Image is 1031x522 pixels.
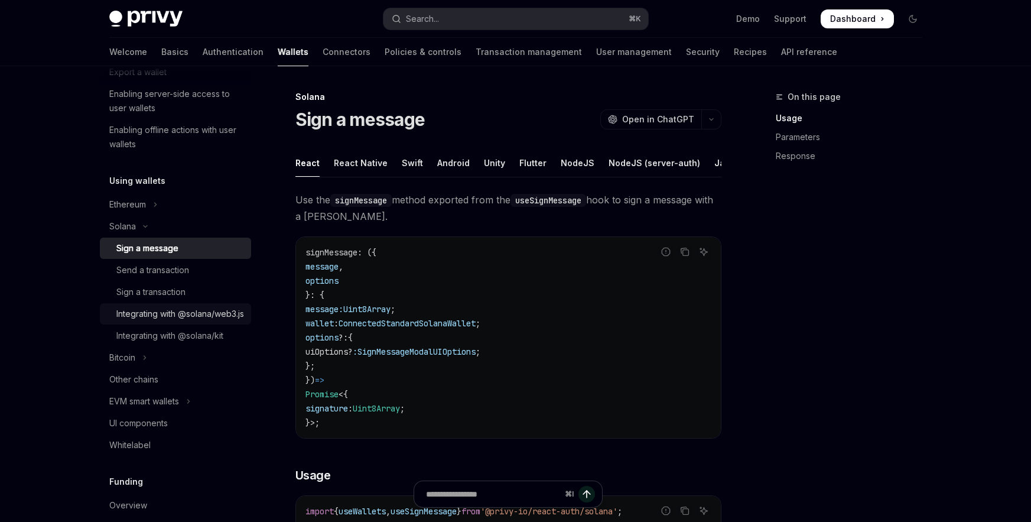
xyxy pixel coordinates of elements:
a: Whitelabel [100,435,251,456]
span: : [353,346,357,357]
span: }: { [305,290,324,300]
span: : [348,403,353,414]
button: Ask AI [696,244,711,260]
div: NodeJS [561,149,594,177]
div: Search... [406,12,439,26]
span: options [305,275,339,286]
span: ⌘ K [629,14,641,24]
input: Ask a question... [426,481,560,507]
code: signMessage [330,194,392,207]
button: Toggle Bitcoin section [100,347,251,368]
code: useSignMessage [510,194,586,207]
span: Promise [305,389,339,400]
span: ; [476,346,480,357]
a: Integrating with @solana/web3.js [100,303,251,325]
a: User management [596,38,672,66]
span: signature [305,403,348,414]
a: Enabling offline actions with user wallets [100,119,251,155]
span: => [315,375,324,385]
button: Open in ChatGPT [600,109,701,129]
div: UI components [109,416,168,430]
span: wallet [305,318,334,329]
a: Integrating with @solana/kit [100,325,251,346]
span: Use the method exported from the hook to sign a message with a [PERSON_NAME]. [295,192,721,225]
a: Parameters [776,128,932,147]
span: options [305,332,339,343]
span: }; [305,361,315,371]
button: Toggle dark mode [903,9,922,28]
span: uiOptions? [305,346,353,357]
button: Copy the contents from the code block [677,244,692,260]
span: message [305,261,339,272]
div: Unity [484,149,505,177]
div: EVM smart wallets [109,394,179,408]
span: { [348,332,353,343]
div: Solana [109,219,136,234]
button: Toggle EVM smart wallets section [100,391,251,412]
h5: Funding [109,475,143,489]
span: }) [305,375,315,385]
a: Connectors [323,38,370,66]
div: React [295,149,320,177]
span: ; [391,304,395,315]
div: Sign a transaction [116,285,186,299]
div: Ethereum [109,197,146,212]
div: Java [714,149,735,177]
a: Other chains [100,369,251,390]
div: Integrating with @solana/kit [116,329,223,343]
button: Open search [383,8,648,30]
span: SignMessageModalUIOptions [357,346,476,357]
span: Uint8Array [353,403,400,414]
a: Usage [776,109,932,128]
span: signMessage [305,247,357,258]
h5: Using wallets [109,174,165,188]
div: Whitelabel [109,438,151,452]
span: Dashboard [830,13,876,25]
div: Overview [109,498,147,513]
span: Usage [295,467,331,484]
a: Overview [100,495,251,516]
div: React Native [334,149,388,177]
button: Send message [578,486,595,502]
div: Swift [402,149,423,177]
div: Flutter [519,149,547,177]
div: Integrating with @solana/web3.js [116,307,244,321]
span: : [334,318,339,329]
a: Sign a transaction [100,281,251,303]
div: Bitcoin [109,351,135,365]
span: Open in ChatGPT [622,114,694,125]
h1: Sign a message [295,109,425,130]
a: Response [776,147,932,166]
span: ; [400,403,405,414]
div: Solana [295,91,721,103]
span: ; [476,318,480,329]
a: Transaction management [476,38,582,66]
span: On this page [788,90,841,104]
a: Authentication [203,38,264,66]
div: Sign a message [116,241,178,255]
div: Other chains [109,372,158,387]
a: Recipes [734,38,767,66]
a: API reference [781,38,837,66]
div: Android [437,149,470,177]
span: <{ [339,389,348,400]
span: ConnectedStandardSolanaWallet [339,318,476,329]
span: message: [305,304,343,315]
img: dark logo [109,11,183,27]
div: Enabling server-side access to user wallets [109,87,244,115]
a: UI components [100,413,251,434]
a: Demo [736,13,760,25]
button: Toggle Solana section [100,216,251,237]
div: Enabling offline actions with user wallets [109,123,244,151]
div: NodeJS (server-auth) [609,149,700,177]
a: Send a transaction [100,260,251,281]
a: Support [774,13,806,25]
a: Dashboard [821,9,894,28]
span: , [339,261,343,272]
span: ?: [339,332,348,343]
span: : ({ [357,247,376,258]
a: Wallets [278,38,308,66]
a: Welcome [109,38,147,66]
span: Uint8Array [343,304,391,315]
a: Security [686,38,720,66]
